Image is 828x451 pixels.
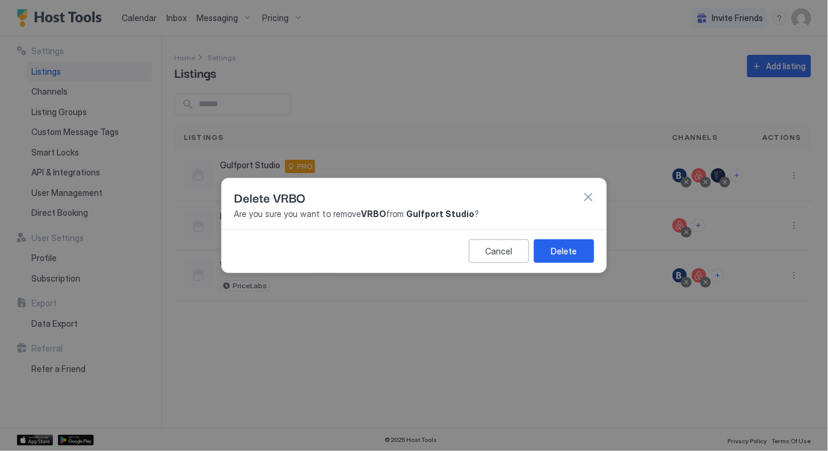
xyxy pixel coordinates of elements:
button: Cancel [469,239,529,263]
div: Delete [551,245,577,257]
button: Delete [534,239,594,263]
div: Cancel [486,245,513,257]
span: Delete VRBO [234,188,306,206]
iframe: Intercom live chat [12,410,41,439]
span: Are you sure you want to remove from ? [234,209,594,219]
